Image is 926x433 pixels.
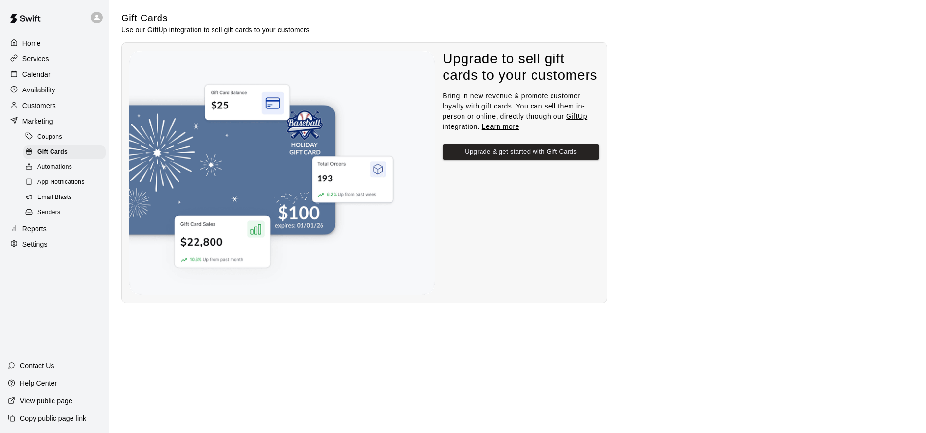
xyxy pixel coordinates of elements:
span: Gift Cards [37,147,68,157]
a: App Notifications [23,175,109,190]
a: Reports [8,221,102,236]
a: Coupons [23,129,109,144]
p: Marketing [22,116,53,126]
span: Bring in new revenue & promote customer loyalty with gift cards. You can sell them in-person or o... [443,92,587,130]
p: Help Center [20,379,57,388]
p: Customers [22,101,56,110]
a: Calendar [8,67,102,82]
a: Automations [23,160,109,175]
p: Services [22,54,49,64]
p: Reports [22,224,47,234]
button: Upgrade & get started with Gift Cards [443,144,599,160]
p: View public page [20,396,72,406]
a: Customers [8,98,102,113]
span: Automations [37,162,72,172]
p: Calendar [22,70,51,79]
a: Home [8,36,102,51]
a: GiftUp [566,112,587,120]
span: Senders [37,208,61,217]
p: Contact Us [20,361,54,371]
a: Marketing [8,114,102,128]
a: Email Blasts [23,190,109,205]
div: Coupons [23,130,106,144]
div: Email Blasts [23,191,106,204]
a: Gift Cards [23,144,109,160]
div: App Notifications [23,176,106,189]
span: Email Blasts [37,193,72,202]
p: Use our GiftUp integration to sell gift cards to your customers [121,25,310,35]
a: Availability [8,83,102,97]
span: App Notifications [37,178,85,187]
a: Learn more [482,123,519,130]
div: Automations [23,161,106,174]
h4: Upgrade to sell gift cards to your customers [443,51,599,84]
p: Home [22,38,41,48]
a: Senders [23,205,109,220]
div: Gift Cards [23,145,106,159]
p: Settings [22,239,48,249]
div: Senders [23,206,106,219]
h5: Gift Cards [121,12,310,25]
img: Nothing to see here [129,51,435,295]
p: Availability [22,85,55,95]
a: Services [8,52,102,66]
span: Coupons [37,132,62,142]
a: Settings [8,237,102,252]
p: Copy public page link [20,414,86,423]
